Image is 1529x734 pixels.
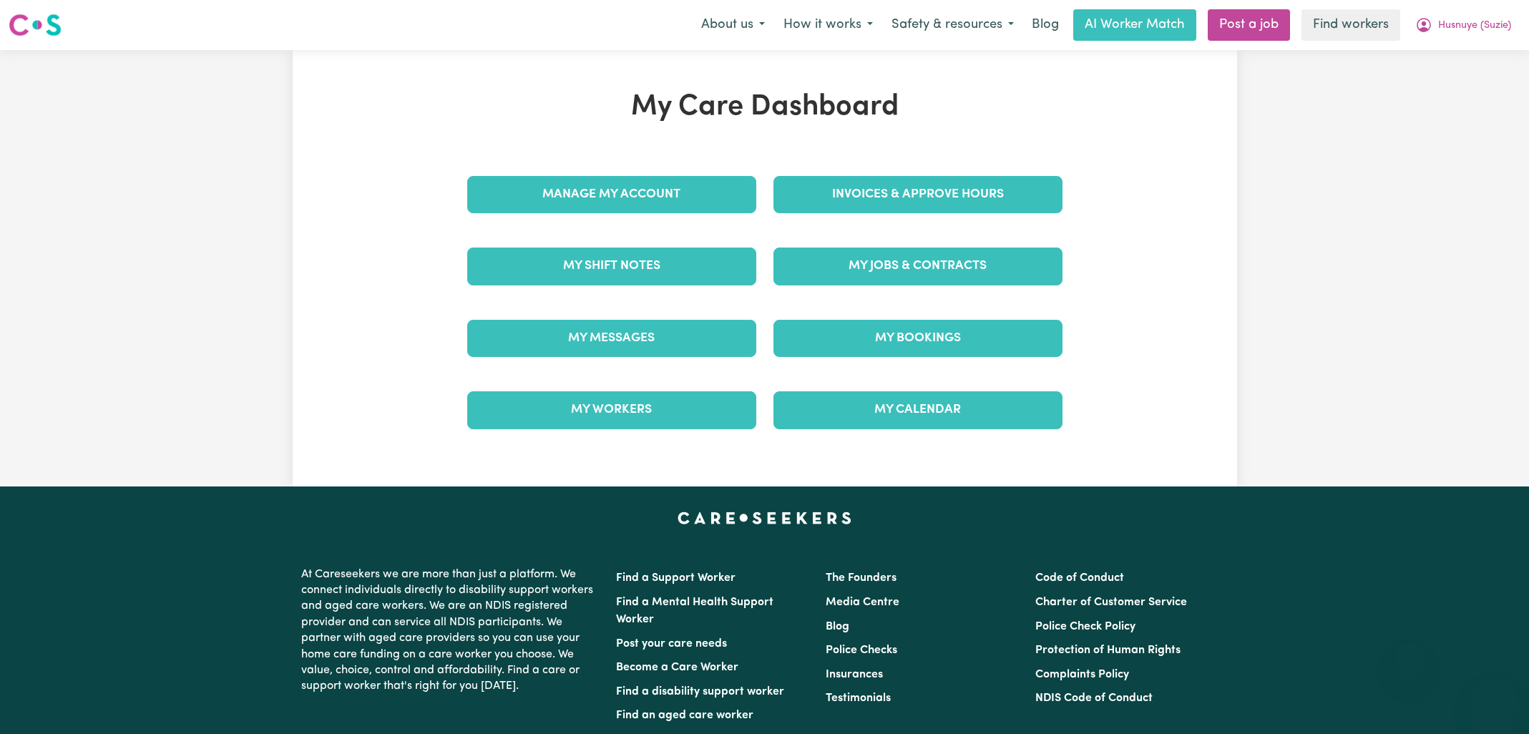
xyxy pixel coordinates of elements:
[1035,572,1124,584] a: Code of Conduct
[826,597,899,608] a: Media Centre
[826,621,849,632] a: Blog
[1472,677,1518,723] iframe: Button to launch messaging window
[616,597,773,625] a: Find a Mental Health Support Worker
[467,176,756,213] a: Manage My Account
[616,662,738,673] a: Become a Care Worker
[1023,9,1068,41] a: Blog
[467,320,756,357] a: My Messages
[467,391,756,429] a: My Workers
[1035,597,1187,608] a: Charter of Customer Service
[1035,645,1181,656] a: Protection of Human Rights
[826,645,897,656] a: Police Checks
[1035,669,1129,680] a: Complaints Policy
[692,10,774,40] button: About us
[1301,9,1400,41] a: Find workers
[467,248,756,285] a: My Shift Notes
[9,12,62,38] img: Careseekers logo
[826,572,897,584] a: The Founders
[616,572,736,584] a: Find a Support Worker
[301,561,599,700] p: At Careseekers we are more than just a platform. We connect individuals directly to disability su...
[826,693,891,704] a: Testimonials
[616,710,753,721] a: Find an aged care worker
[1035,693,1153,704] a: NDIS Code of Conduct
[826,669,883,680] a: Insurances
[1438,18,1511,34] span: Husnuye (Suzie)
[882,10,1023,40] button: Safety & resources
[773,176,1063,213] a: Invoices & Approve Hours
[1395,642,1424,671] iframe: Close message
[678,512,851,524] a: Careseekers home page
[9,9,62,41] a: Careseekers logo
[774,10,882,40] button: How it works
[1208,9,1290,41] a: Post a job
[616,638,727,650] a: Post your care needs
[773,391,1063,429] a: My Calendar
[1035,621,1135,632] a: Police Check Policy
[773,320,1063,357] a: My Bookings
[1406,10,1520,40] button: My Account
[773,248,1063,285] a: My Jobs & Contracts
[459,90,1071,124] h1: My Care Dashboard
[1073,9,1196,41] a: AI Worker Match
[616,686,784,698] a: Find a disability support worker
